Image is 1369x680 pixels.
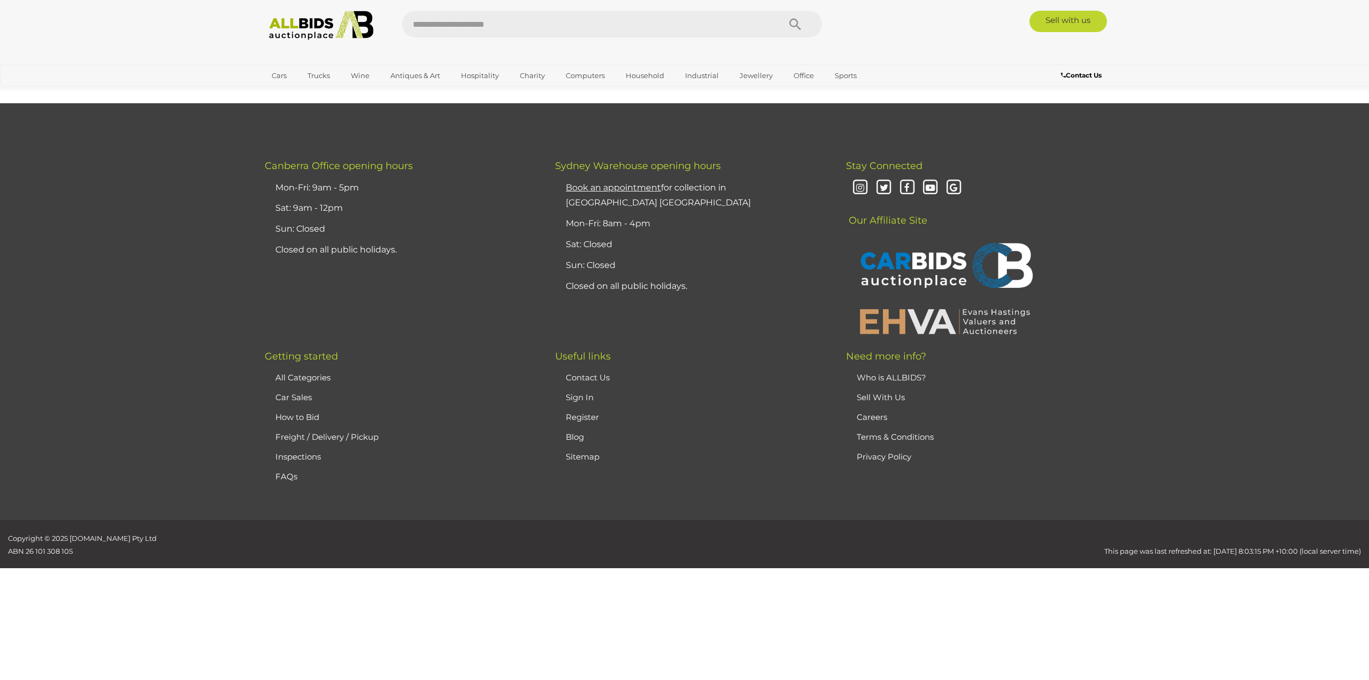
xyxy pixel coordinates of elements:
a: Wine [344,67,376,85]
a: Sell With Us [857,392,905,402]
li: Sun: Closed [273,219,528,240]
a: Cars [265,67,294,85]
a: All Categories [275,372,330,383]
a: Hospitality [454,67,506,85]
span: Need more info? [846,350,926,362]
li: Sun: Closed [563,255,819,276]
img: Allbids.com.au [263,11,379,40]
li: Closed on all public holidays. [563,276,819,297]
span: Getting started [265,350,338,362]
b: Contact Us [1061,71,1102,79]
a: Office [787,67,821,85]
img: CARBIDS Auctionplace [854,232,1036,302]
a: Inspections [275,452,321,462]
li: Sat: 9am - 12pm [273,198,528,219]
i: Twitter [874,179,893,197]
a: [GEOGRAPHIC_DATA] [265,85,355,102]
a: Sports [828,67,864,85]
li: Mon-Fri: 9am - 5pm [273,178,528,198]
a: Industrial [678,67,726,85]
button: Search [768,11,822,37]
a: Book an appointmentfor collection in [GEOGRAPHIC_DATA] [GEOGRAPHIC_DATA] [566,182,751,208]
span: Our Affiliate Site [846,198,927,226]
img: EHVA | Evans Hastings Valuers and Auctioneers [854,307,1036,335]
i: Google [944,179,963,197]
i: Instagram [851,179,870,197]
a: Contact Us [1061,70,1104,81]
i: Youtube [921,179,940,197]
li: Sat: Closed [563,234,819,255]
a: Computers [559,67,612,85]
span: Canberra Office opening hours [265,160,413,172]
li: Mon-Fri: 8am - 4pm [563,213,819,234]
a: Contact Us [566,372,610,383]
span: Sydney Warehouse opening hours [555,160,721,172]
a: Sign In [566,392,594,402]
a: Sitemap [566,452,599,462]
a: Charity [513,67,552,85]
span: Useful links [555,350,611,362]
a: Car Sales [275,392,312,402]
a: Trucks [301,67,337,85]
a: Careers [857,412,887,422]
span: Stay Connected [846,160,922,172]
a: Jewellery [733,67,780,85]
a: Blog [566,432,584,442]
a: Terms & Conditions [857,432,934,442]
a: Sell with us [1029,11,1107,32]
a: FAQs [275,471,297,482]
i: Facebook [898,179,917,197]
a: Privacy Policy [857,452,911,462]
a: Register [566,412,599,422]
u: Book an appointment [566,182,661,193]
li: Closed on all public holidays. [273,240,528,261]
a: Household [619,67,671,85]
a: Antiques & Art [383,67,447,85]
div: This page was last refreshed at: [DATE] 8:03:15 PM +10:00 (local server time) [342,532,1369,557]
a: How to Bid [275,412,319,422]
a: Freight / Delivery / Pickup [275,432,379,442]
a: Who is ALLBIDS? [857,372,926,383]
